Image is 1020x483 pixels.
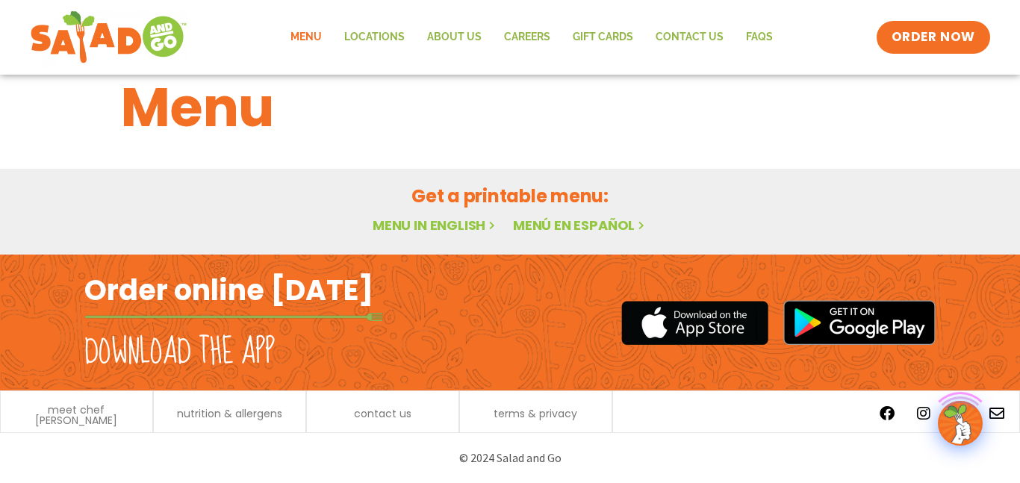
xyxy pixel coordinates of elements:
a: FAQs [735,20,784,54]
a: contact us [354,408,411,419]
a: meet chef [PERSON_NAME] [8,405,145,426]
a: Menu [279,20,333,54]
a: ORDER NOW [877,21,990,54]
a: Locations [333,20,416,54]
a: Menu in English [373,216,498,234]
img: google_play [783,300,936,345]
a: GIFT CARDS [562,20,644,54]
h2: Download the app [84,331,275,373]
nav: Menu [279,20,784,54]
img: fork [84,313,383,321]
img: new-SAG-logo-768×292 [30,7,187,67]
a: Contact Us [644,20,735,54]
a: terms & privacy [494,408,577,419]
h2: Get a printable menu: [121,183,899,209]
h2: Order online [DATE] [84,272,373,308]
a: nutrition & allergens [177,408,282,419]
span: ORDER NOW [892,28,975,46]
img: appstore [621,299,768,347]
a: Menú en español [513,216,647,234]
h1: Menu [121,67,899,148]
a: Careers [493,20,562,54]
p: © 2024 Salad and Go [92,448,928,468]
a: About Us [416,20,493,54]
